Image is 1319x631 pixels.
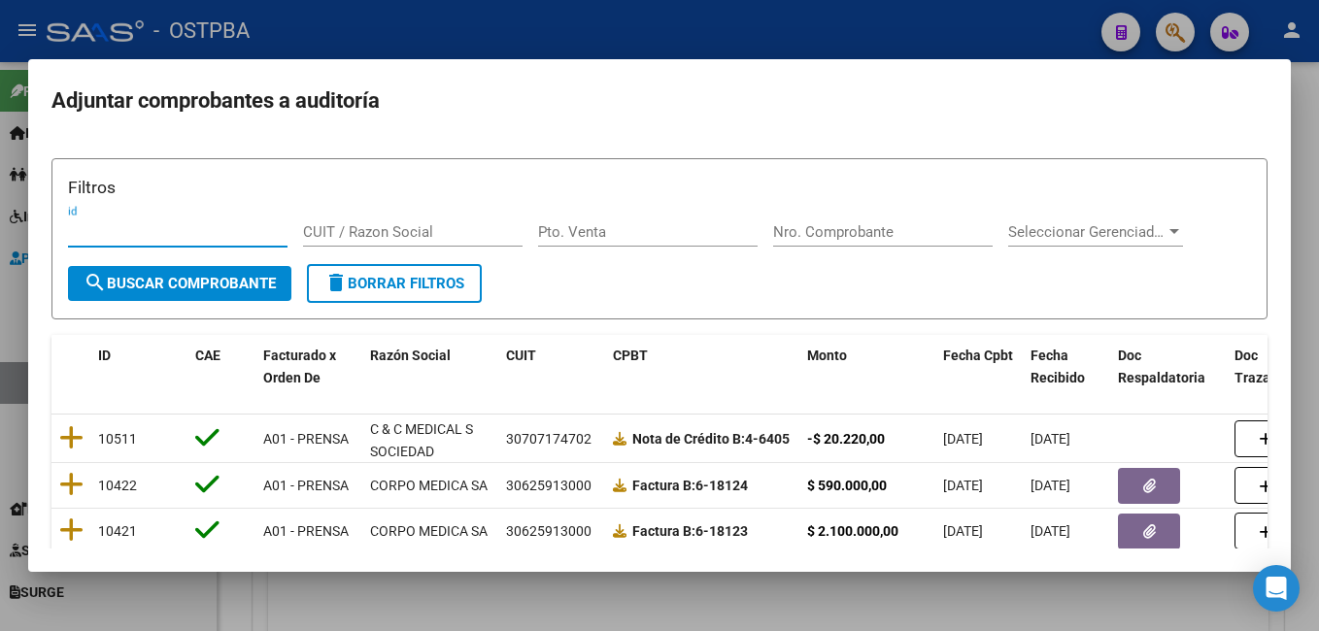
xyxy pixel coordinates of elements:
span: Razón Social [370,348,451,363]
datatable-header-cell: Facturado x Orden De [255,335,362,399]
h3: Filtros [68,175,1251,200]
strong: $ 2.100.000,00 [807,523,898,539]
span: 30625913000 [506,478,592,493]
span: [DATE] [943,431,983,447]
span: CAE [195,348,220,363]
datatable-header-cell: ID [90,335,187,399]
datatable-header-cell: Monto [799,335,935,399]
mat-icon: search [84,271,107,294]
strong: 6-18123 [632,523,748,539]
div: C & C MEDICAL S SOCIEDAD ANONIMA [370,418,490,484]
span: [DATE] [943,478,983,493]
span: Doc Respaldatoria [1118,348,1205,385]
span: Buscar Comprobante [84,275,276,292]
span: Nota de Crédito B: [632,431,745,447]
datatable-header-cell: Razón Social [362,335,498,399]
span: 30707174702 [506,431,592,447]
datatable-header-cell: Doc Respaldatoria [1110,335,1227,399]
span: Seleccionar Gerenciador [1008,223,1166,241]
strong: 4-6405 [632,431,790,447]
button: Borrar Filtros [307,264,482,303]
span: [DATE] [1031,431,1070,447]
datatable-header-cell: Fecha Recibido [1023,335,1110,399]
strong: -$ 20.220,00 [807,431,885,447]
span: ID [98,348,111,363]
span: A01 - PRENSA [263,431,349,447]
strong: 6-18124 [632,478,748,493]
span: Facturado x Orden De [263,348,336,385]
h2: Adjuntar comprobantes a auditoría [51,83,1268,119]
span: 10421 [98,523,137,539]
span: Borrar Filtros [324,275,464,292]
div: CORPO MEDICA SA [370,475,488,497]
span: A01 - PRENSA [263,478,349,493]
div: Open Intercom Messenger [1253,565,1300,612]
div: CORPO MEDICA SA [370,520,488,543]
span: CPBT [613,348,648,363]
span: Doc Trazabilidad [1234,348,1313,385]
datatable-header-cell: CAE [187,335,255,399]
span: A01 - PRENSA [263,523,349,539]
span: Factura B: [632,478,695,493]
span: [DATE] [1031,478,1070,493]
span: Factura B: [632,523,695,539]
datatable-header-cell: Fecha Cpbt [935,335,1023,399]
span: Fecha Cpbt [943,348,1013,363]
mat-icon: delete [324,271,348,294]
span: Monto [807,348,847,363]
datatable-header-cell: CPBT [605,335,799,399]
strong: $ 590.000,00 [807,478,887,493]
span: 10422 [98,478,137,493]
span: 10511 [98,431,137,447]
button: Buscar Comprobante [68,266,291,301]
span: [DATE] [1031,523,1070,539]
span: CUIT [506,348,536,363]
span: Fecha Recibido [1031,348,1085,385]
datatable-header-cell: CUIT [498,335,605,399]
span: [DATE] [943,523,983,539]
span: 30625913000 [506,523,592,539]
